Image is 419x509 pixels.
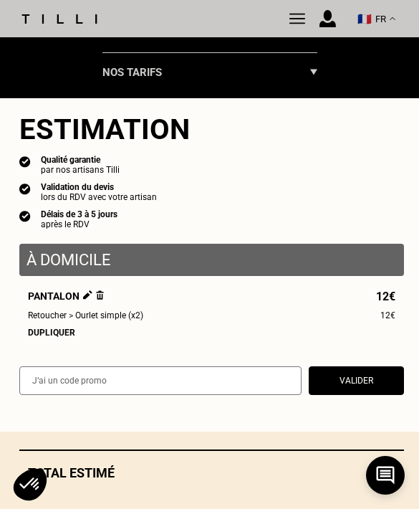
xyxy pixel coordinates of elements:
img: Supprimer [96,290,104,300]
span: Retoucher > Ourlet simple (x2) [28,310,143,322]
span: 12€ [380,310,395,322]
img: Éditer [83,290,92,300]
div: Qualité garantie [41,155,120,165]
span: 12€ [376,290,395,303]
p: À domicile [27,251,397,269]
span: Pantalon [28,290,104,303]
div: Délais de 3 à 5 jours [41,209,117,219]
img: icon list info [19,155,31,168]
div: après le RDV [41,219,117,229]
section: Estimation [19,113,404,146]
div: par nos artisans Tilli [41,165,120,175]
div: Total estimé [19,465,404,480]
div: Dupliquer [28,328,395,338]
input: J‘ai un code promo [19,366,302,395]
div: Validation du devis [41,182,157,192]
img: icon list info [19,209,31,222]
img: icon list info [19,182,31,195]
div: lors du RDV avec votre artisan [41,192,157,202]
button: Valider [309,366,404,395]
